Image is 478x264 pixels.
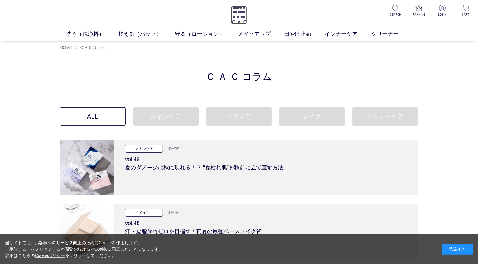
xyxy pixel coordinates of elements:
[80,45,105,50] a: ＣＡＣコラム
[60,140,418,195] a: 夏のダメージは秋に現れる！？ “夏枯れ肌”を秋前に立て直す方法 スキンケア [DATE] vol.49夏のダメージは秋に現れる！？ “夏枯れ肌”を秋前に立て直す方法
[165,146,180,152] p: [DATE]
[60,140,114,195] img: 夏のダメージは秋に現れる！？ “夏枯れ肌”を秋前に立て直す方法
[125,153,408,172] h3: vol.49 夏のダメージは秋に現れる！？ “夏枯れ肌”を秋前に立て直す方法
[5,240,163,259] div: 当サイトでは、お客様へのサービス向上のためにCookieを使用します。 「承諾する」をクリックするか閲覧を続けるとCookieに同意したことになります。 詳細はこちらの をクリックしてください。
[238,30,284,38] a: メイクアップ
[352,107,418,126] a: インナーケア
[284,30,325,38] a: 日やけ止め
[435,12,450,17] p: LOGIN
[125,209,163,217] p: メイク
[60,204,418,259] a: 汗・皮脂崩れゼロを目指す！真夏の最強ベースメイク術 メイク [DATE] vol.48汗・皮脂崩れゼロを目指す！真夏の最強ベースメイク術
[411,12,426,17] p: RANKING
[371,30,412,38] a: クリーナー
[75,45,107,50] li: 〉
[60,107,126,126] a: ALL
[458,12,473,17] p: CART
[175,30,237,38] a: 守る（ローション）
[325,30,371,38] a: インナーケア
[388,12,403,17] p: SEARCH
[442,244,473,255] div: 承諾する
[206,107,272,126] a: ヘアケア
[60,204,114,259] img: 汗・皮脂崩れゼロを目指す！真夏の最強ベースメイク術
[118,30,175,38] a: 整える（パック）
[411,5,426,17] a: RANKING
[458,5,473,17] a: CART
[66,30,118,38] a: 洗う（洗浄料）
[133,107,199,126] a: スキンケア
[35,253,65,258] a: Cookieポリシー
[125,217,408,236] h3: vol.48 汗・皮脂崩れゼロを目指す！真夏の最強ベースメイク術
[60,69,418,92] h2: ＣＡＣ
[231,6,247,24] img: logo
[60,45,73,50] a: HOME
[125,145,163,153] p: スキンケア
[435,5,450,17] a: LOGIN
[165,210,180,216] p: [DATE]
[242,69,272,83] span: コラム
[388,5,403,17] a: SEARCH
[279,107,345,126] a: メイク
